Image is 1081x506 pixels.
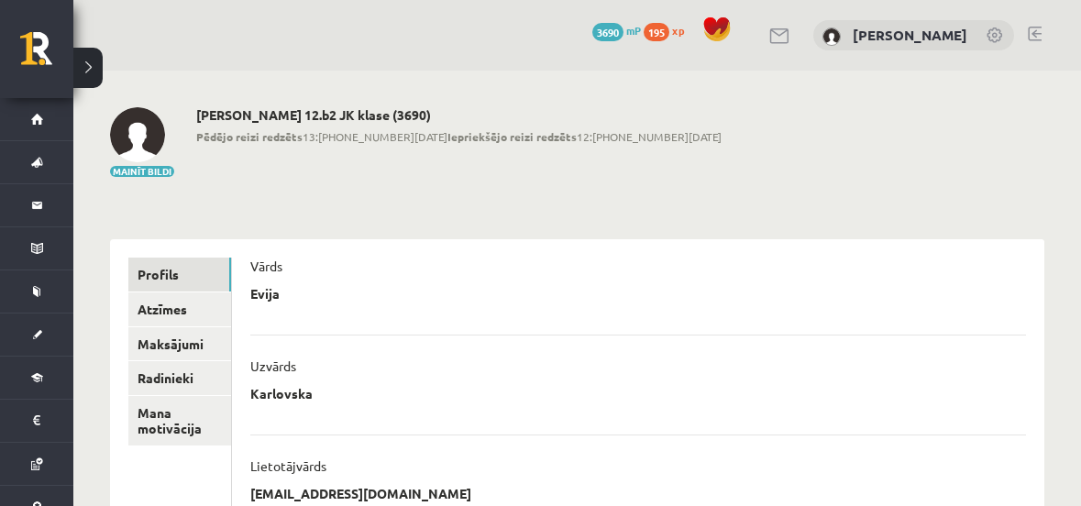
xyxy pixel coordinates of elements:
[853,26,967,44] a: [PERSON_NAME]
[20,32,73,78] a: Rīgas 1. Tālmācības vidusskola
[250,385,313,401] p: Karlovska
[128,258,231,291] a: Profils
[250,258,282,274] p: Vārds
[110,166,174,177] button: Mainīt bildi
[822,27,841,46] img: Evija Karlovska
[644,23,669,41] span: 195
[128,327,231,361] a: Maksājumi
[592,23,641,38] a: 3690 mP
[447,129,577,144] b: Iepriekšējo reizi redzēts
[128,396,231,445] a: Mana motivācija
[250,457,326,474] p: Lietotājvārds
[128,292,231,326] a: Atzīmes
[196,129,303,144] b: Pēdējo reizi redzēts
[626,23,641,38] span: mP
[250,485,471,501] p: [EMAIL_ADDRESS][DOMAIN_NAME]
[196,128,722,145] span: 13:[PHONE_NUMBER][DATE] 12:[PHONE_NUMBER][DATE]
[250,285,280,302] p: Evija
[250,357,296,374] p: Uzvārds
[644,23,693,38] a: 195 xp
[672,23,684,38] span: xp
[110,107,165,162] img: Evija Karlovska
[128,361,231,395] a: Radinieki
[196,107,722,123] h2: [PERSON_NAME] 12.b2 JK klase (3690)
[592,23,623,41] span: 3690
